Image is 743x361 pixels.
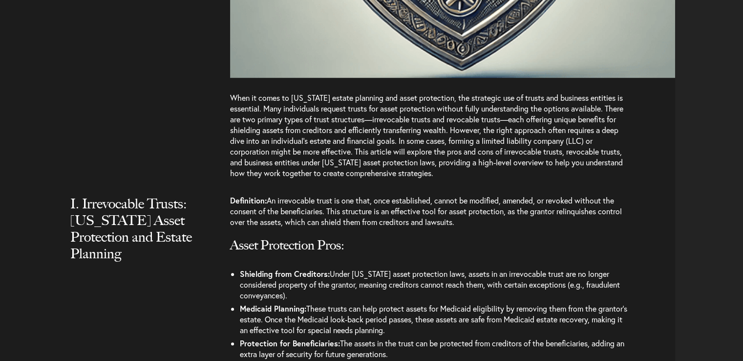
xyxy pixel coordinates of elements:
[230,237,344,253] span: Asset Protection Pros:
[240,338,340,348] strong: Protection for Beneficiaries:
[240,337,631,361] li: The assets in the trust can be protected from creditors of the beneficiaries, adding an extra lay...
[230,92,631,188] p: When it comes to [US_STATE] estate planning and asset protection, the strategic use of trusts and...
[230,195,631,237] p: An irrevocable trust is one that, once established, cannot be modified, amended, or revoked witho...
[240,269,330,279] strong: Shielding from Creditors:
[240,267,631,302] li: Under [US_STATE] asset protection laws, assets in an irrevocable trust are no longer considered p...
[70,195,208,281] h2: I. Irrevocable Trusts: [US_STATE] Asset Protection and Estate Planning
[240,303,306,314] strong: Medicaid Planning:
[230,195,267,205] strong: Definition:
[240,302,631,337] li: These trusts can help protect assets for Medicaid eligibility by removing them from the grantor’s...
